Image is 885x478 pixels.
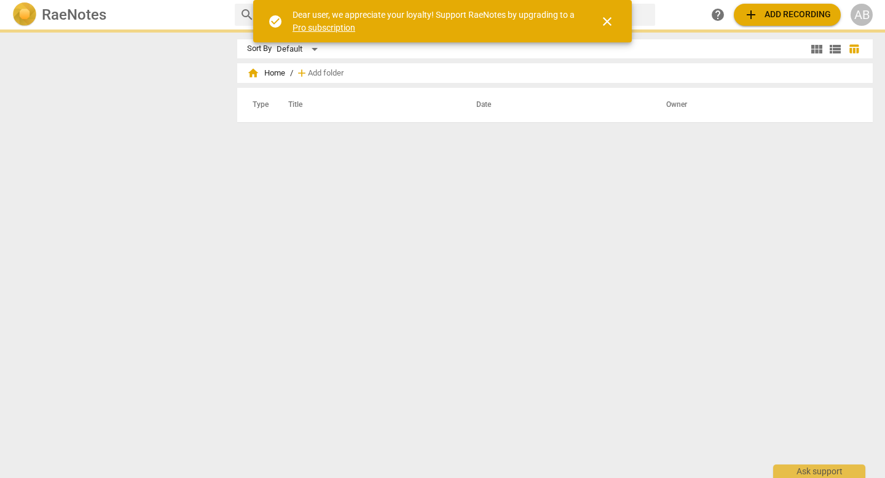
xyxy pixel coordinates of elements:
th: Date [462,88,651,122]
div: Dear user, we appreciate your loyalty! Support RaeNotes by upgrading to a [293,9,578,34]
button: Upload [734,4,841,26]
span: view_list [828,42,843,57]
a: LogoRaeNotes [12,2,225,27]
span: Add recording [744,7,831,22]
div: Sort By [247,44,272,53]
button: List view [826,40,844,58]
span: add [744,7,758,22]
div: Ask support [773,464,865,478]
th: Title [273,88,462,122]
a: Help [707,4,729,26]
button: Close [592,7,622,36]
a: Pro subscription [293,23,355,33]
span: Home [247,67,285,79]
span: view_module [809,42,824,57]
span: Add folder [308,69,344,78]
button: Table view [844,40,863,58]
h2: RaeNotes [42,6,106,23]
button: Tile view [808,40,826,58]
span: search [240,7,254,22]
span: check_circle [268,14,283,29]
span: home [247,67,259,79]
span: close [600,14,615,29]
span: / [290,69,293,78]
span: add [296,67,308,79]
img: Logo [12,2,37,27]
span: table_chart [848,43,860,55]
span: help [710,7,725,22]
div: Default [277,39,322,59]
th: Owner [651,88,860,122]
th: Type [243,88,273,122]
button: AB [851,4,873,26]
